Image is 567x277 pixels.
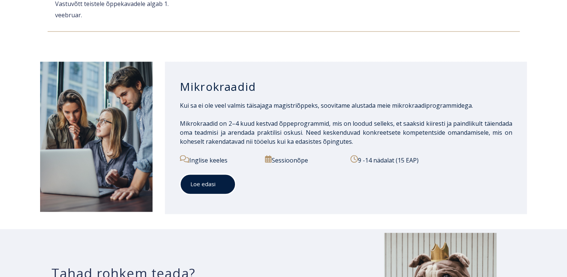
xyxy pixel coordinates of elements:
[265,155,342,165] p: Sessioonõpe
[40,62,153,212] img: iStock-1320775580-1
[350,155,512,165] p: 9 -14 nädalat (15 EAP)
[180,101,473,110] span: Kui sa ei ole veel valmis täisajaga magistriõppeks, soovitame alustada meie mikrokraadiprogrammid...
[180,174,236,194] a: Loe edasi
[180,155,257,165] p: Inglise keeles
[180,80,512,94] h3: Mikrokraadid
[180,119,512,146] span: Mikrokraadid on 2–4 kuud kestvad õppeprogrammid, mis on loodud selleks, et saaksid kiiresti ja pa...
